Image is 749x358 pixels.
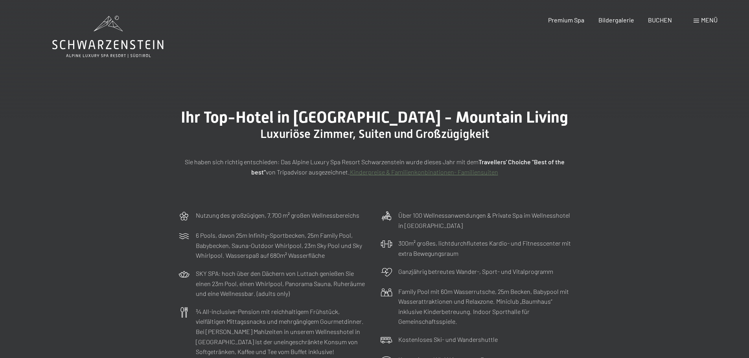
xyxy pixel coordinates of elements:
a: BUCHEN [648,16,672,24]
strong: Travellers' Choiche "Best of the best" [251,158,565,176]
p: SKY SPA: hoch über den Dächern von Luttach genießen Sie einen 23m Pool, einen Whirlpool, Panorama... [196,268,369,299]
p: Nutzung des großzügigen, 7.700 m² großen Wellnessbereichs [196,210,359,220]
a: Kinderpreise & Familienkonbinationen- Familiensuiten [350,168,498,176]
p: ¾ All-inclusive-Pension mit reichhaltigem Frühstück, vielfältigen Mittagssnacks und mehrgängigem ... [196,307,369,357]
p: Sie haben sich richtig entschieden: Das Alpine Luxury Spa Resort Schwarzenstein wurde dieses Jahr... [178,157,571,177]
p: 300m² großes, lichtdurchflutetes Kardio- und Fitnesscenter mit extra Bewegungsraum [398,238,571,258]
p: Family Pool mit 60m Wasserrutsche, 25m Becken, Babypool mit Wasserattraktionen und Relaxzone. Min... [398,286,571,327]
span: Menü [701,16,718,24]
p: Kostenloses Ski- und Wandershuttle [398,334,498,345]
p: 6 Pools, davon 25m Infinity-Sportbecken, 25m Family Pool, Babybecken, Sauna-Outdoor Whirlpool, 23... [196,230,369,261]
p: Über 100 Wellnessanwendungen & Private Spa im Wellnesshotel in [GEOGRAPHIC_DATA] [398,210,571,230]
a: Bildergalerie [598,16,634,24]
p: Ganzjährig betreutes Wander-, Sport- und Vitalprogramm [398,266,553,277]
span: Luxuriöse Zimmer, Suiten und Großzügigkeit [260,127,489,141]
span: Ihr Top-Hotel in [GEOGRAPHIC_DATA] - Mountain Living [181,108,568,127]
a: Premium Spa [548,16,584,24]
